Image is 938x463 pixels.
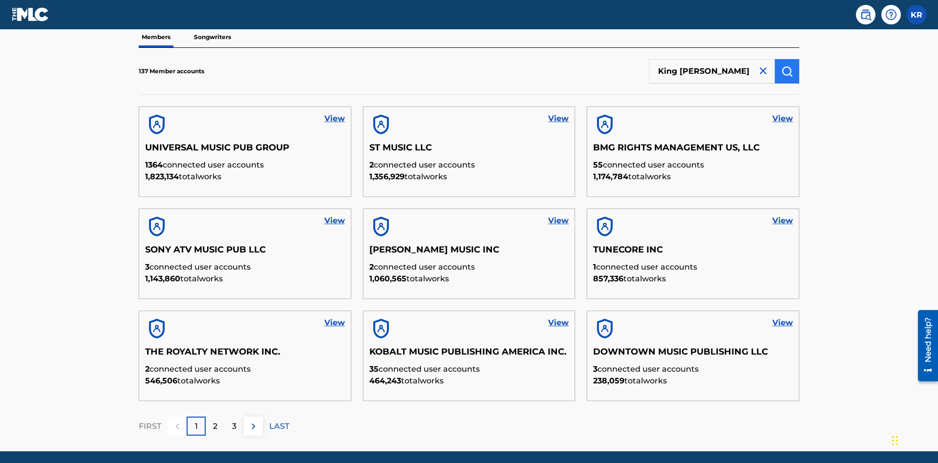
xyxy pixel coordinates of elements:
[369,261,569,273] p: connected user accounts
[593,215,617,238] img: account
[881,5,901,24] div: Help
[593,171,793,183] p: total works
[139,421,161,432] p: FIRST
[145,375,345,387] p: total works
[369,262,374,272] span: 2
[145,172,179,181] span: 1,823,134
[145,113,169,136] img: account
[889,416,938,463] iframe: Chat Widget
[593,364,597,374] span: 3
[593,113,617,136] img: account
[548,113,569,125] a: View
[593,317,617,340] img: account
[213,421,217,432] p: 2
[369,273,569,285] p: total works
[781,65,793,77] img: Search Works
[593,375,793,387] p: total works
[593,142,793,159] h5: BMG RIGHTS MANAGEMENT US, LLC
[145,376,177,385] span: 546,506
[369,215,393,238] img: account
[369,363,569,375] p: connected user accounts
[369,171,569,183] p: total works
[145,244,345,261] h5: SONY ATV MUSIC PUB LLC
[369,160,374,169] span: 2
[145,215,169,238] img: account
[324,215,345,227] a: View
[232,421,236,432] p: 3
[145,160,163,169] span: 1364
[593,376,624,385] span: 238,059
[324,113,345,125] a: View
[369,159,569,171] p: connected user accounts
[860,9,872,21] img: search
[593,244,793,261] h5: TUNECORE INC
[369,113,393,136] img: account
[911,306,938,386] iframe: Resource Center
[856,5,875,24] a: Public Search
[369,317,393,340] img: account
[369,244,569,261] h5: [PERSON_NAME] MUSIC INC
[324,317,345,329] a: View
[145,171,345,183] p: total works
[369,346,569,363] h5: KOBALT MUSIC PUBLISHING AMERICA INC.
[593,273,793,285] p: total works
[145,274,180,283] span: 1,143,860
[145,261,345,273] p: connected user accounts
[369,375,569,387] p: total works
[369,376,401,385] span: 464,243
[593,274,623,283] span: 857,336
[369,172,405,181] span: 1,356,929
[248,421,259,432] img: right
[145,346,345,363] h5: THE ROYALTY NETWORK INC.
[191,27,234,47] p: Songwriters
[593,262,596,272] span: 1
[145,273,345,285] p: total works
[593,160,603,169] span: 55
[772,317,793,329] a: View
[593,159,793,171] p: connected user accounts
[195,421,198,432] p: 1
[145,159,345,171] p: connected user accounts
[145,317,169,340] img: account
[369,364,379,374] span: 35
[369,274,406,283] span: 1,060,565
[907,5,926,24] div: User Menu
[892,426,898,455] div: Drag
[145,262,149,272] span: 3
[269,421,289,432] p: LAST
[757,65,769,77] img: close
[649,59,775,84] input: Search Members
[139,27,173,47] p: Members
[885,9,897,21] img: help
[145,364,149,374] span: 2
[593,346,793,363] h5: DOWNTOWN MUSIC PUBLISHING LLC
[593,261,793,273] p: connected user accounts
[772,113,793,125] a: View
[772,215,793,227] a: View
[145,142,345,159] h5: UNIVERSAL MUSIC PUB GROUP
[145,363,345,375] p: connected user accounts
[593,172,628,181] span: 1,174,784
[548,317,569,329] a: View
[593,363,793,375] p: connected user accounts
[548,215,569,227] a: View
[12,7,49,21] img: MLC Logo
[369,142,569,159] h5: ST MUSIC LLC
[139,67,204,76] p: 137 Member accounts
